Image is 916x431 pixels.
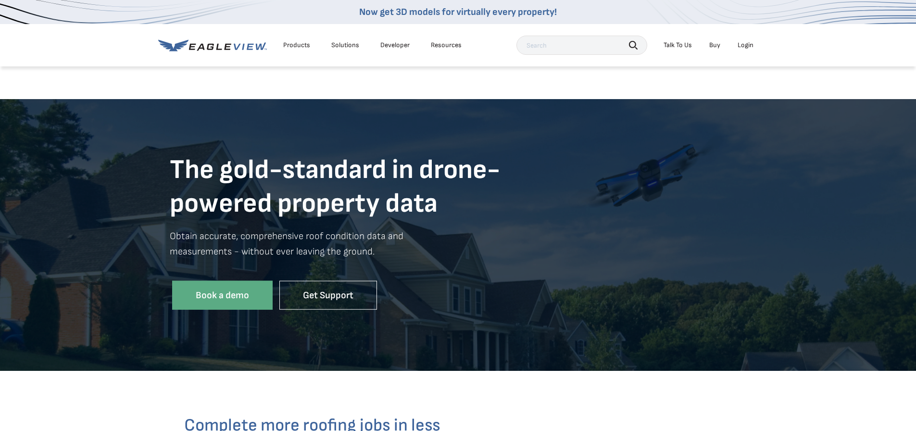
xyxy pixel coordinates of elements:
a: Now get 3D models for virtually every property! [359,6,557,18]
div: Products [283,41,310,50]
a: Buy [709,41,720,50]
div: Solutions [331,41,359,50]
a: Developer [380,41,410,50]
div: Login [738,41,753,50]
p: Obtain accurate, comprehensive roof condition data and measurements - without ever leaving the gr... [170,228,747,273]
div: Resources [431,41,462,50]
input: Search [516,36,647,55]
a: Get Support [279,280,377,310]
h1: The gold-standard in drone- powered property data [170,153,747,220]
div: Talk To Us [664,41,692,50]
a: Book a demo [172,280,273,310]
